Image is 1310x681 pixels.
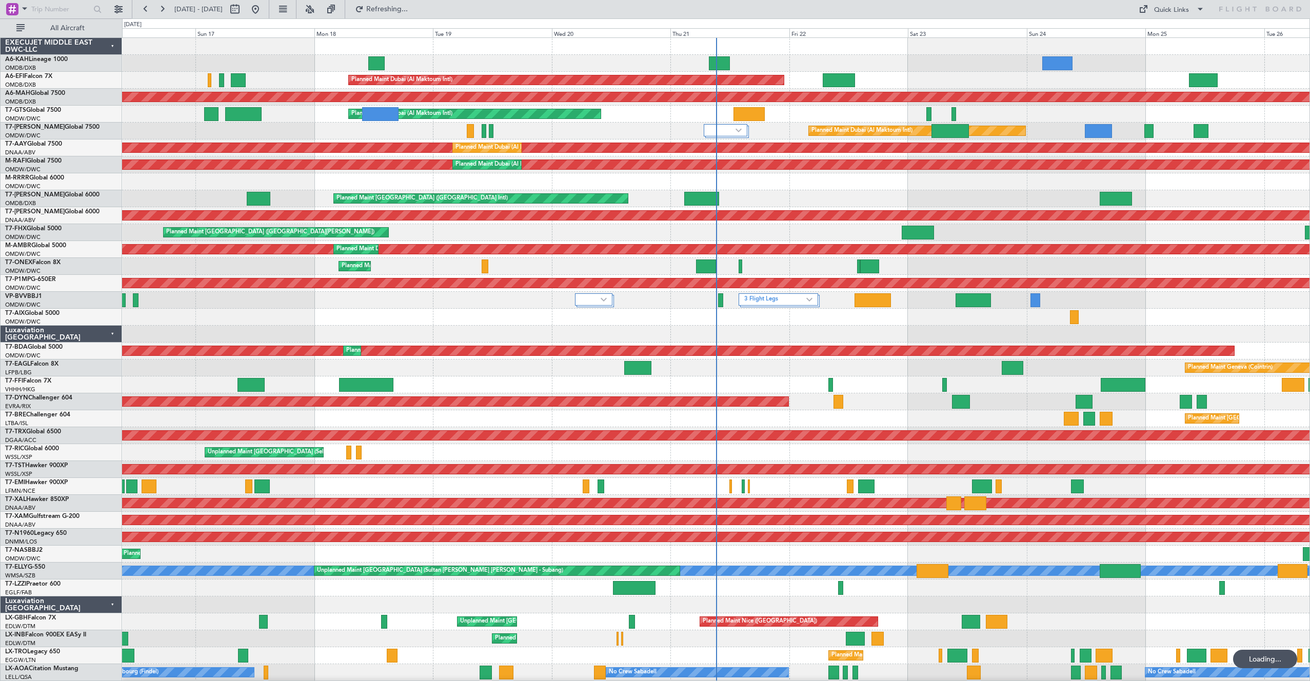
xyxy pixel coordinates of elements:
a: LTBA/ISL [5,419,28,427]
span: T7-TRX [5,429,26,435]
a: T7-P1MPG-650ER [5,276,56,283]
div: Planned Maint [GEOGRAPHIC_DATA] ([GEOGRAPHIC_DATA] Intl) [336,191,508,206]
a: OMDW/DWC [5,250,41,258]
a: OMDW/DWC [5,284,41,292]
span: T7-TST [5,463,25,469]
span: T7-FFI [5,378,23,384]
div: Thu 21 [670,28,789,37]
a: EGGW/LTN [5,656,36,664]
div: Loading... [1233,650,1297,668]
a: WMSA/SZB [5,572,35,579]
div: Quick Links [1154,5,1189,15]
a: T7-DYNChallenger 604 [5,395,72,401]
span: T7-[PERSON_NAME] [5,209,65,215]
a: T7-XAMGulfstream G-200 [5,513,80,519]
a: LX-GBHFalcon 7X [5,615,56,621]
div: Fri 22 [789,28,908,37]
a: OMDB/DXB [5,199,36,207]
a: T7-[PERSON_NAME]Global 7500 [5,124,100,130]
span: T7-NAS [5,547,28,553]
button: Quick Links [1134,1,1209,17]
button: Refreshing... [350,1,412,17]
a: DGAA/ACC [5,436,36,444]
div: No Crew Sabadell [1148,665,1196,680]
a: T7-ELLYG-550 [5,564,45,570]
a: DNAA/ABV [5,521,35,529]
a: T7-XALHawker 850XP [5,496,69,503]
a: LELL/QSA [5,673,32,681]
div: Sun 17 [195,28,314,37]
span: T7-AAY [5,141,27,147]
div: Planned Maint Dubai (Al Maktoum Intl) [351,106,452,122]
span: A6-KAH [5,56,29,63]
span: T7-ELLY [5,564,28,570]
div: Sat 23 [908,28,1027,37]
a: T7-EAGLFalcon 8X [5,361,58,367]
span: LX-AOA [5,666,29,672]
div: Planned Maint Dubai (Al Maktoum Intl) [811,123,912,138]
a: OMDW/DWC [5,267,41,275]
a: T7-AAYGlobal 7500 [5,141,62,147]
a: T7-LZZIPraetor 600 [5,581,61,587]
a: A6-EFIFalcon 7X [5,73,52,79]
a: OMDB/DXB [5,64,36,72]
span: T7-LZZI [5,581,26,587]
a: WSSL/XSP [5,470,32,478]
span: A6-MAH [5,90,30,96]
span: T7-FHX [5,226,27,232]
span: T7-AIX [5,310,25,316]
a: EDLW/DTM [5,623,35,630]
span: T7-RIC [5,446,24,452]
a: T7-FFIFalcon 7X [5,378,51,384]
span: Refreshing... [366,6,409,13]
input: Trip Number [31,2,90,17]
img: arrow-gray.svg [601,297,607,302]
a: LX-AOACitation Mustang [5,666,78,672]
a: M-RRRRGlobal 6000 [5,175,64,181]
div: Planned Maint Dubai (Al Maktoum Intl) [455,140,557,155]
div: Planned Maint [GEOGRAPHIC_DATA] ([GEOGRAPHIC_DATA]) [831,648,993,663]
a: DNAA/ABV [5,504,35,512]
a: DNAA/ABV [5,216,35,224]
div: Mon 18 [314,28,433,37]
div: Wed 20 [552,28,671,37]
div: Planned Maint Dubai (Al Maktoum Intl) [351,72,452,88]
div: No Crew Sabadell [609,665,657,680]
a: OMDW/DWC [5,115,41,123]
span: [DATE] - [DATE] [174,5,223,14]
a: OMDW/DWC [5,555,41,563]
div: Planned Maint Dubai (Al Maktoum Intl) [455,157,557,172]
span: All Aircraft [27,25,108,32]
div: Tue 19 [433,28,552,37]
span: T7-XAL [5,496,26,503]
label: 3 Flight Legs [744,295,806,304]
div: Unplanned Maint [GEOGRAPHIC_DATA] (Seletar) [208,445,335,460]
span: T7-N1960 [5,530,34,536]
a: VP-BVVBBJ1 [5,293,42,299]
a: T7-FHXGlobal 5000 [5,226,62,232]
span: T7-[PERSON_NAME] [5,124,65,130]
a: OMDW/DWC [5,233,41,241]
a: T7-ONEXFalcon 8X [5,259,61,266]
a: LFPB/LBG [5,369,32,376]
a: EGLF/FAB [5,589,32,596]
div: Planned Maint Abuja ([PERSON_NAME] Intl) [124,546,239,562]
a: OMDW/DWC [5,132,41,139]
a: OMDB/DXB [5,81,36,89]
a: VHHH/HKG [5,386,35,393]
a: T7-BREChallenger 604 [5,412,70,418]
a: T7-NASBBJ2 [5,547,43,553]
a: T7-N1960Legacy 650 [5,530,67,536]
span: M-AMBR [5,243,31,249]
div: Planned Maint Geneva (Cointrin) [342,258,426,274]
a: T7-TSTHawker 900XP [5,463,68,469]
span: LX-GBH [5,615,28,621]
span: T7-BDA [5,344,28,350]
img: arrow-gray.svg [806,297,812,302]
span: LX-TRO [5,649,27,655]
a: LX-TROLegacy 650 [5,649,60,655]
a: M-RAFIGlobal 7500 [5,158,62,164]
div: Planned Maint Geneva (Cointrin) [495,631,580,646]
a: T7-TRXGlobal 6500 [5,429,61,435]
a: OMDW/DWC [5,318,41,326]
